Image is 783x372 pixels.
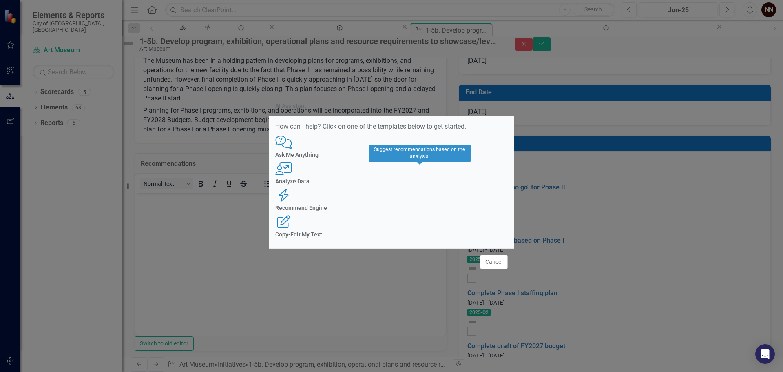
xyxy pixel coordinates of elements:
[369,145,471,162] div: Suggest recommendations based on the analysis.
[275,178,508,185] h4: Analyze Data
[275,232,508,238] h4: Copy-Edit My Text
[275,103,306,109] div: AI Assistant
[275,205,508,211] h4: Recommend Engine
[480,255,508,269] button: Cancel
[755,344,775,364] div: Open Intercom Messenger
[275,152,508,158] h4: Ask Me Anything
[275,122,508,131] p: How can I help? Click on one of the templates below to get started.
